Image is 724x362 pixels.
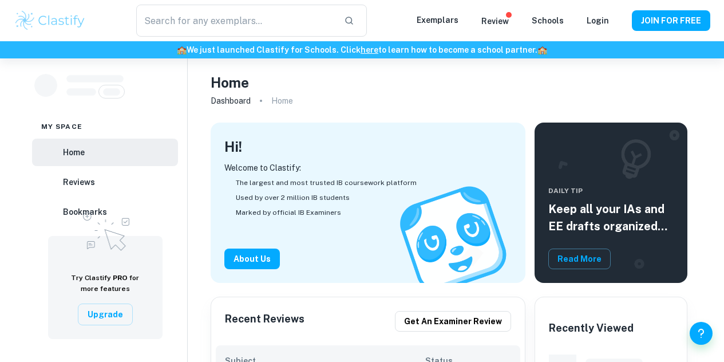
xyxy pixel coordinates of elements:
img: Upgrade to Pro [77,205,134,254]
a: here [361,45,378,54]
a: Schools [532,16,564,25]
button: Read More [548,249,611,269]
p: Welcome to Clastify: [224,162,512,174]
h6: Reviews [63,176,95,188]
span: Daily Tip [548,186,674,196]
img: Clastify logo [14,9,86,32]
span: PRO [113,274,128,282]
span: Used by over 2 million IB students [236,192,350,203]
p: Home [271,95,293,107]
button: Upgrade [78,304,133,325]
span: My space [41,121,82,132]
button: About Us [224,249,280,269]
button: Get an examiner review [395,311,511,332]
a: Login [587,16,609,25]
h4: Home [211,72,249,93]
h6: We just launched Clastify for Schools. Click to learn how to become a school partner. [2,44,722,56]
button: JOIN FOR FREE [632,10,710,31]
span: The largest and most trusted IB coursework platform [236,178,417,188]
span: 🏫 [537,45,547,54]
span: Marked by official IB Examiners [236,207,341,218]
button: Help and Feedback [690,322,713,345]
a: Dashboard [211,93,251,109]
h6: Try Clastify for more features [62,273,149,294]
a: Bookmarks [32,198,178,226]
h6: Home [63,146,85,159]
span: 🏫 [177,45,187,54]
h6: Recently Viewed [549,320,634,336]
input: Search for any exemplars... [136,5,335,37]
h6: Bookmarks [63,206,107,218]
h6: Recent Reviews [225,311,304,332]
h4: Hi ! [224,136,242,157]
p: Review [481,15,509,27]
p: Exemplars [417,14,458,26]
a: Home [32,139,178,166]
h5: Keep all your IAs and EE drafts organized and dated [548,200,674,235]
a: Reviews [32,168,178,196]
